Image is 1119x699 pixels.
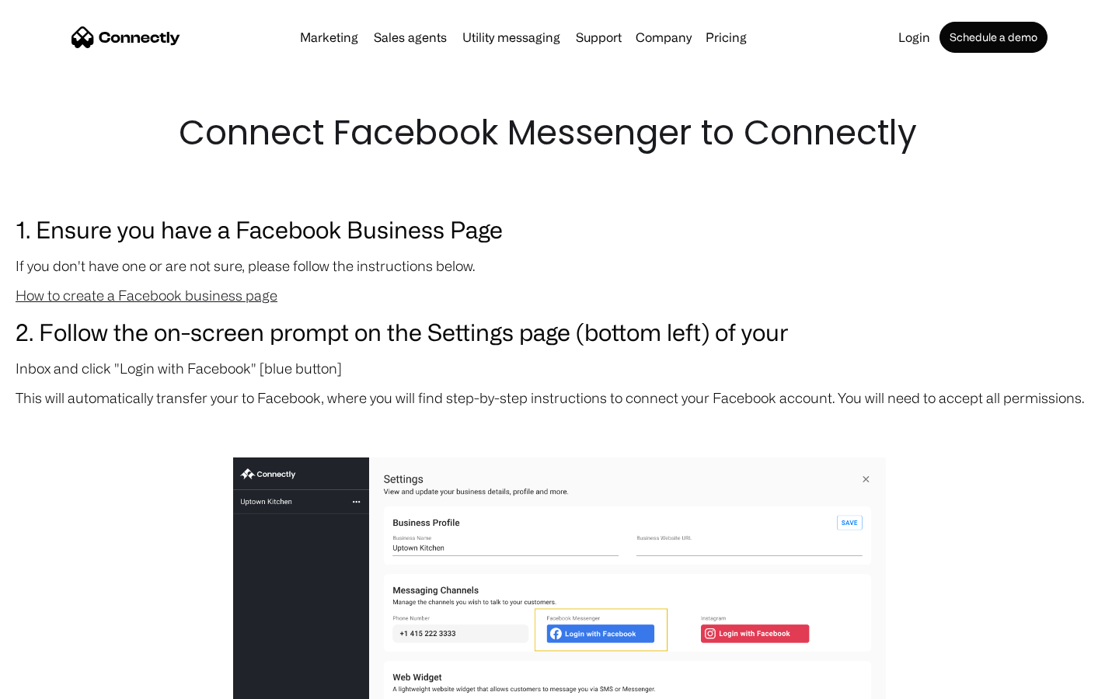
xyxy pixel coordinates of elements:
a: Marketing [294,31,364,43]
a: Pricing [699,31,753,43]
h3: 2. Follow the on-screen prompt on the Settings page (bottom left) of your [16,314,1103,349]
p: If you don't have one or are not sure, please follow the instructions below. [16,255,1103,276]
p: ‍ [16,416,1103,438]
p: Inbox and click "Login with Facebook" [blue button] [16,357,1103,379]
div: Company [636,26,692,48]
a: Login [892,31,936,43]
a: Utility messaging [456,31,566,43]
a: Schedule a demo [939,22,1048,53]
a: Support [570,31,628,43]
h1: Connect Facebook Messenger to Connectly [179,109,940,157]
a: Sales agents [368,31,453,43]
p: This will automatically transfer your to Facebook, where you will find step-by-step instructions ... [16,387,1103,409]
a: How to create a Facebook business page [16,287,277,303]
h3: 1. Ensure you have a Facebook Business Page [16,211,1103,247]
